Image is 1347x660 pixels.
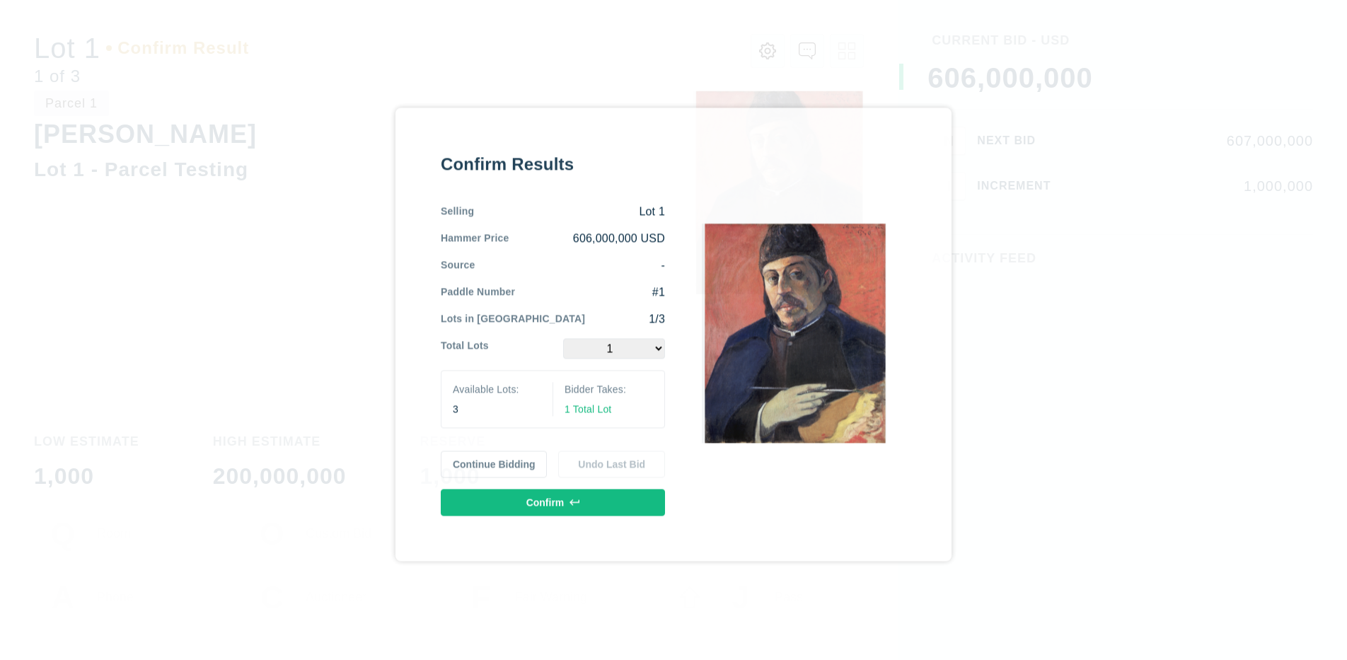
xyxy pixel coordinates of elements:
[441,446,548,473] button: Continue Bidding
[441,307,585,323] div: Lots in [GEOGRAPHIC_DATA]
[441,253,475,269] div: Source
[441,485,665,511] button: Confirm
[441,226,509,242] div: Hammer Price
[515,280,665,296] div: #1
[441,280,515,296] div: Paddle Number
[475,253,665,269] div: -
[565,399,611,410] span: 1 Total Lot
[453,398,541,412] div: 3
[441,149,665,171] div: Confirm Results
[474,199,665,215] div: Lot 1
[441,199,474,215] div: Selling
[509,226,665,242] div: 606,000,000 USD
[585,307,665,323] div: 1/3
[441,334,489,354] div: Total Lots
[558,446,665,473] button: Undo Last Bid
[565,378,653,392] div: Bidder Takes:
[453,378,541,392] div: Available Lots:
